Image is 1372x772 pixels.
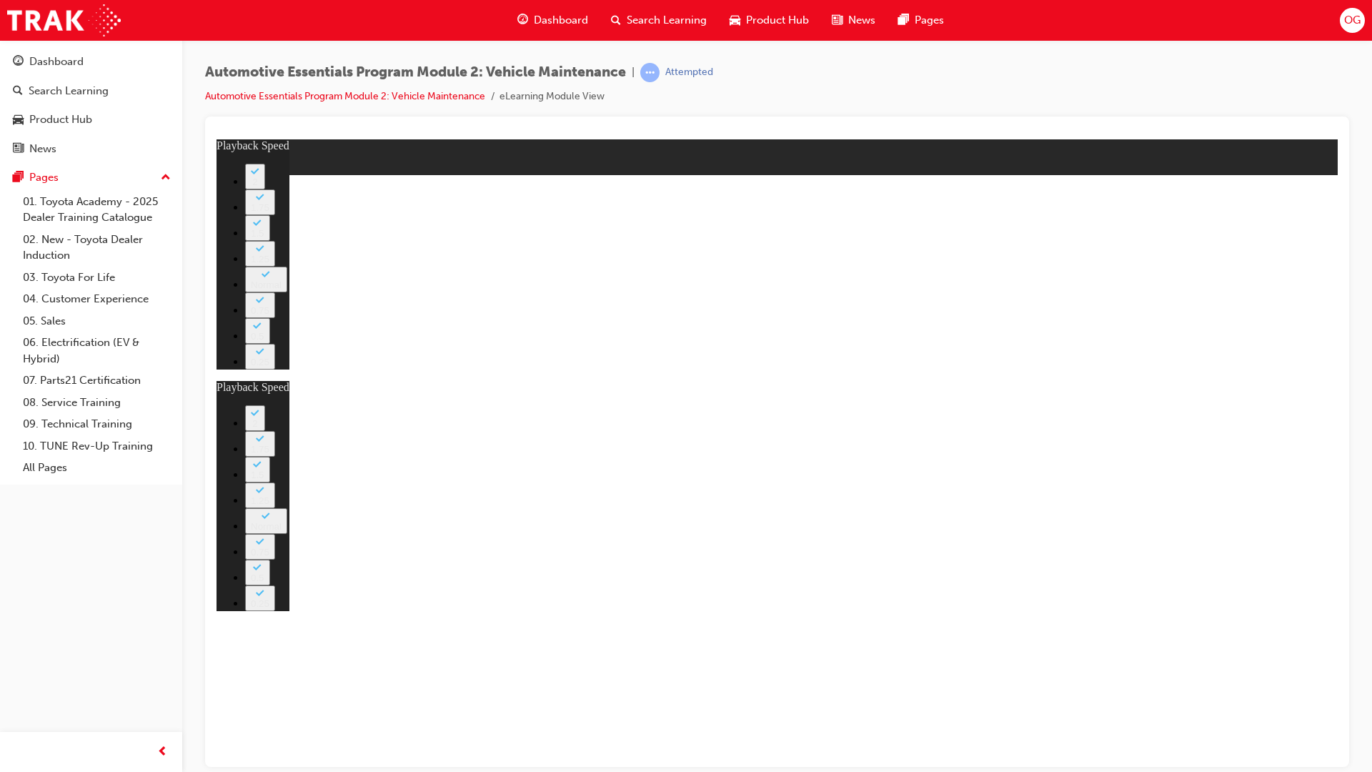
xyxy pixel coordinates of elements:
[718,6,820,35] a: car-iconProduct Hub
[205,64,626,81] span: Automotive Essentials Program Module 2: Vehicle Maintenance
[17,332,177,370] a: 06. Electrification (EV & Hybrid)
[13,85,23,98] span: search-icon
[29,83,109,99] div: Search Learning
[832,11,842,29] span: news-icon
[6,49,177,75] a: Dashboard
[499,89,605,105] li: eLearning Module View
[13,172,24,184] span: pages-icon
[1340,8,1365,33] button: OG
[29,54,84,70] div: Dashboard
[506,6,600,35] a: guage-iconDashboard
[627,12,707,29] span: Search Learning
[13,56,24,69] span: guage-icon
[887,6,955,35] a: pages-iconPages
[534,12,588,29] span: Dashboard
[898,11,909,29] span: pages-icon
[6,107,177,133] a: Product Hub
[730,11,740,29] span: car-icon
[205,90,485,102] a: Automotive Essentials Program Module 2: Vehicle Maintenance
[6,46,177,164] button: DashboardSearch LearningProduct HubNews
[517,11,528,29] span: guage-icon
[17,413,177,435] a: 09. Technical Training
[13,143,24,156] span: news-icon
[1344,12,1361,29] span: OG
[161,169,171,187] span: up-icon
[17,229,177,267] a: 02. New - Toyota Dealer Induction
[17,370,177,392] a: 07. Parts21 Certification
[13,114,24,127] span: car-icon
[6,164,177,191] button: Pages
[17,457,177,479] a: All Pages
[848,12,875,29] span: News
[17,191,177,229] a: 01. Toyota Academy - 2025 Dealer Training Catalogue
[6,136,177,162] a: News
[7,4,121,36] img: Trak
[632,64,635,81] span: |
[29,141,56,157] div: News
[640,63,660,82] span: learningRecordVerb_ATTEMPT-icon
[29,169,59,186] div: Pages
[600,6,718,35] a: search-iconSearch Learning
[611,11,621,29] span: search-icon
[17,310,177,332] a: 05. Sales
[6,78,177,104] a: Search Learning
[29,112,92,128] div: Product Hub
[17,288,177,310] a: 04. Customer Experience
[665,66,713,79] div: Attempted
[17,435,177,457] a: 10. TUNE Rev-Up Training
[915,12,944,29] span: Pages
[17,267,177,289] a: 03. Toyota For Life
[17,392,177,414] a: 08. Service Training
[746,12,809,29] span: Product Hub
[157,743,168,761] span: prev-icon
[820,6,887,35] a: news-iconNews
